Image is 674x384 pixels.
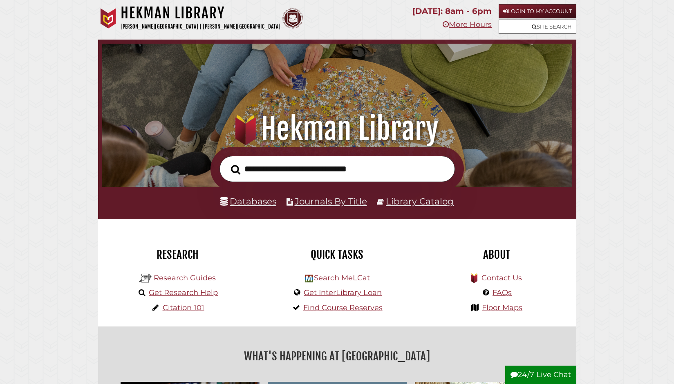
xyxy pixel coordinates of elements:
[121,4,280,22] h1: Hekman Library
[481,273,522,282] a: Contact Us
[499,20,576,34] a: Site Search
[227,162,244,177] button: Search
[443,20,492,29] a: More Hours
[104,248,251,262] h2: Research
[104,347,570,366] h2: What's Happening at [GEOGRAPHIC_DATA]
[139,272,152,284] img: Hekman Library Logo
[112,111,562,147] h1: Hekman Library
[305,275,313,282] img: Hekman Library Logo
[423,248,570,262] h2: About
[386,196,454,206] a: Library Catalog
[231,164,240,175] i: Search
[304,288,382,297] a: Get InterLibrary Loan
[482,303,522,312] a: Floor Maps
[98,8,119,29] img: Calvin University
[220,196,276,206] a: Databases
[303,303,383,312] a: Find Course Reserves
[282,8,303,29] img: Calvin Theological Seminary
[499,4,576,18] a: Login to My Account
[314,273,370,282] a: Search MeLCat
[149,288,218,297] a: Get Research Help
[163,303,204,312] a: Citation 101
[295,196,367,206] a: Journals By Title
[493,288,512,297] a: FAQs
[264,248,411,262] h2: Quick Tasks
[121,22,280,31] p: [PERSON_NAME][GEOGRAPHIC_DATA] | [PERSON_NAME][GEOGRAPHIC_DATA]
[412,4,492,18] p: [DATE]: 8am - 6pm
[154,273,216,282] a: Research Guides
